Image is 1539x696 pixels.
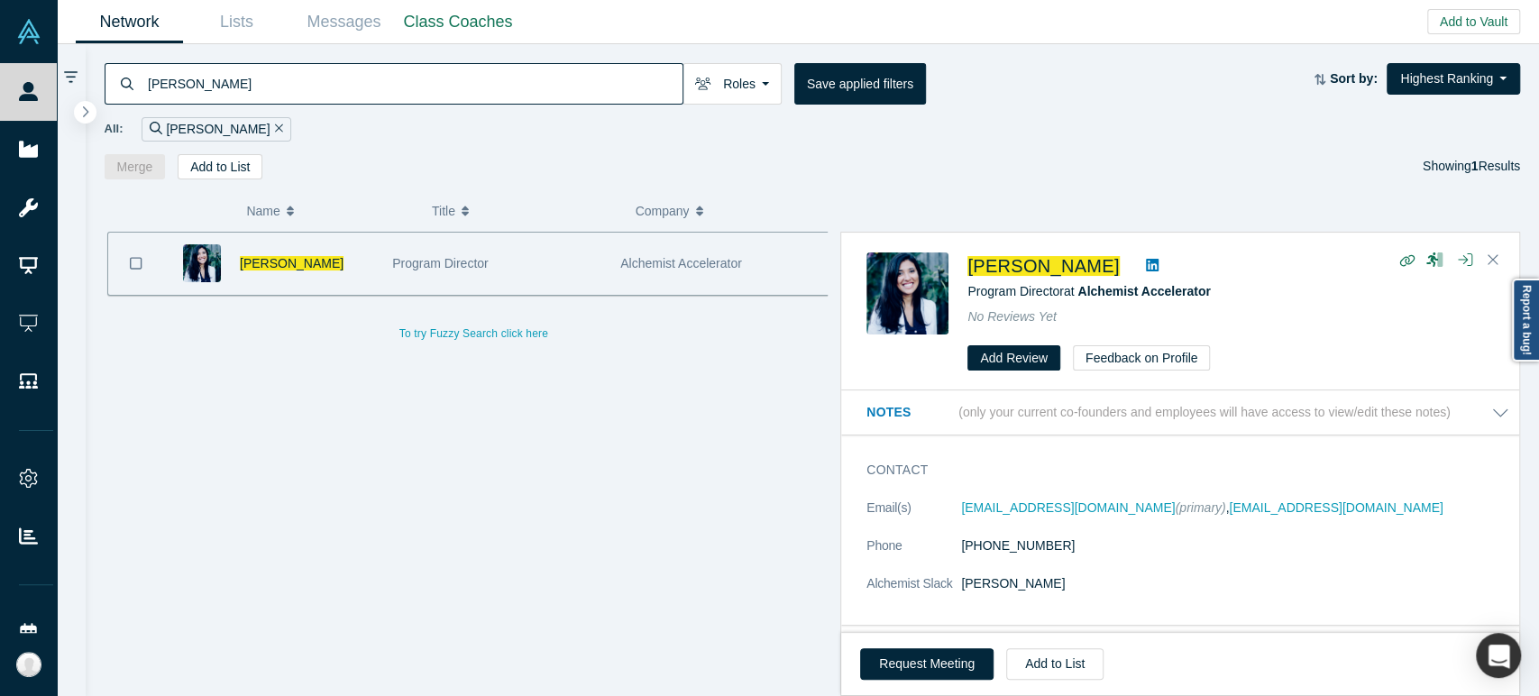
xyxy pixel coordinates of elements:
img: Rea Medina's Account [16,652,41,677]
button: Request Meeting [860,648,994,680]
span: Name [246,192,279,230]
img: Alchemist Vault Logo [16,19,41,44]
a: [EMAIL_ADDRESS][DOMAIN_NAME] [1229,500,1443,515]
a: [PERSON_NAME] [967,256,1119,276]
img: Danielle Vivo's Profile Image [183,244,221,282]
button: Add to List [1006,648,1104,680]
dt: Phone [866,536,961,574]
a: Lists [183,1,290,43]
dd: [PERSON_NAME] [961,574,1509,593]
dt: Alchemist Slack [866,574,961,612]
button: Remove Filter [270,119,283,140]
button: Save applied filters [794,63,926,105]
a: Report a bug! [1512,279,1539,362]
button: Merge [105,154,166,179]
button: Title [432,192,617,230]
button: Company [636,192,820,230]
input: Search by name, title, company, summary, expertise, investment criteria or topics of focus [146,62,682,105]
button: Roles [682,63,782,105]
a: Messages [290,1,398,43]
span: No Reviews Yet [967,309,1057,324]
a: Network [76,1,183,43]
dd: , [961,499,1509,517]
button: Bookmark [108,233,164,295]
button: Add Review [967,345,1060,371]
button: To try Fuzzy Search click here [387,322,561,345]
span: Program Director [392,256,489,270]
h3: Notes [866,403,955,422]
a: [EMAIL_ADDRESS][DOMAIN_NAME] [961,500,1175,515]
span: Program Director at [967,284,1211,298]
strong: Sort by: [1330,71,1378,86]
h3: Contact [866,461,1484,480]
span: Company [636,192,690,230]
img: Danielle Vivo's Profile Image [866,252,948,334]
div: Showing [1423,154,1520,179]
span: Title [432,192,455,230]
button: Notes (only your current co-founders and employees will have access to view/edit these notes) [866,403,1509,422]
a: [PERSON_NAME] [240,256,344,270]
button: Feedback on Profile [1073,345,1211,371]
button: Add to Vault [1427,9,1520,34]
button: Highest Ranking [1387,63,1520,95]
div: [PERSON_NAME] [142,117,291,142]
a: Alchemist Accelerator [1077,284,1210,298]
p: (only your current co-founders and employees will have access to view/edit these notes) [958,405,1451,420]
a: Class Coaches [398,1,518,43]
button: Close [1479,246,1507,275]
span: Results [1471,159,1520,173]
span: All: [105,120,124,138]
a: [PHONE_NUMBER] [961,538,1075,553]
span: Alchemist Accelerator [620,256,742,270]
strong: 1 [1471,159,1479,173]
span: (primary) [1175,500,1225,515]
button: Add to List [178,154,262,179]
button: Name [246,192,413,230]
dt: Email(s) [866,499,961,536]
